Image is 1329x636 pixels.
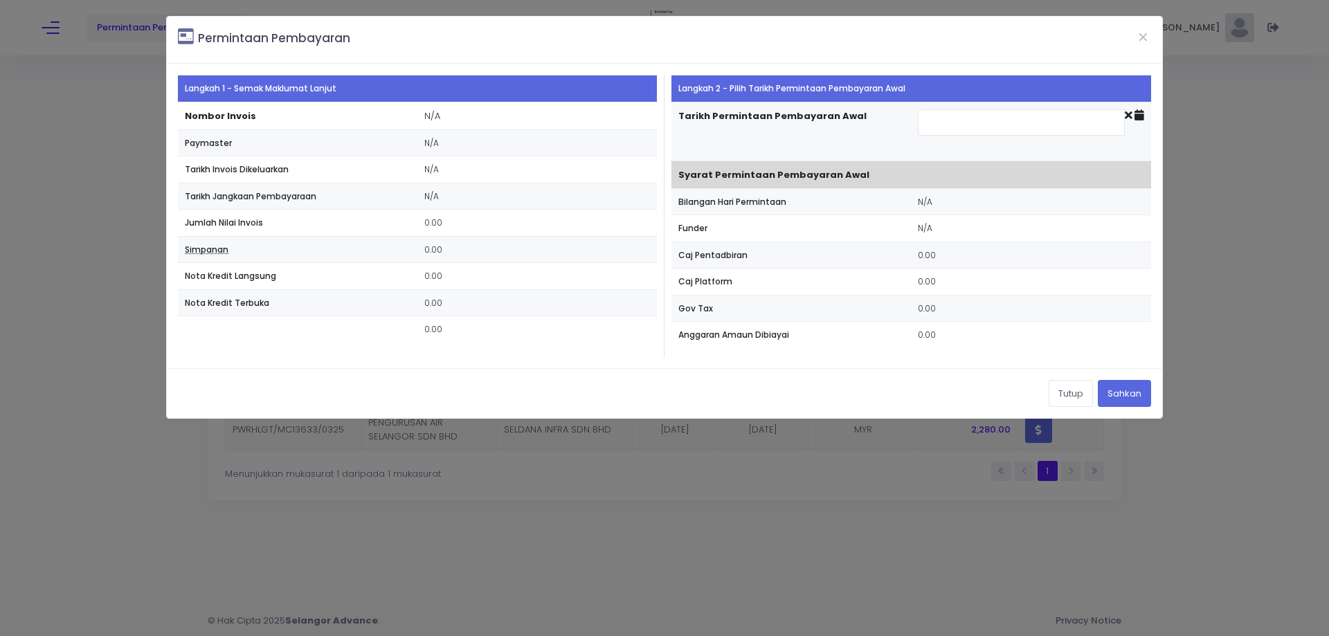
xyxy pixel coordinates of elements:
td: N/A [417,183,657,210]
th: Caj Pentadbiran [671,242,911,269]
td: N/A [417,102,657,129]
th: Funder [671,215,911,242]
th: Paymaster [178,129,417,156]
th: Nombor Invois [178,102,417,129]
td: 0.00 [417,289,657,316]
th: Syarat Permintaan Pembayaran Awal [671,161,1151,188]
th: Anggaran Amaun Dibiayai [671,322,911,348]
th: Jumlah Nilai Invois [178,210,417,237]
td: N/A [911,188,1150,215]
td: 0.00 [417,316,657,343]
td: N/A [417,156,657,183]
th: Caj Platform [671,269,911,296]
td: 0.00 [417,210,657,237]
th: Gov Tax [671,295,911,322]
th: Tarikh Permintaan Pembayaran Awal [671,102,911,161]
th: Langkah 1 - Semak Maklumat Lanjut [178,75,657,102]
th: Nota Kredit Terbuka [178,289,417,316]
td: N/A [417,129,657,156]
th: Bilangan Hari Permintaan [671,188,911,215]
td: N/A [911,215,1150,242]
button: Close [1125,19,1160,55]
th: Nota Kredit Langsung [178,263,417,290]
td: 0.00 [417,236,657,263]
td: 0.00 [911,322,1150,348]
button: Tutup [1049,380,1093,406]
button: Sahkan [1098,380,1151,406]
abbr: Jumlah nilai invois yang ditahan oleh Funder, iaitu jumlah yang tidak tersedua untuk pembiayaan. [185,244,228,255]
td: 0.00 [911,295,1150,322]
td: 0.00 [911,269,1150,296]
th: Tarikh Jangkaan Pembayaraan [178,183,417,210]
td: 0.00 [417,263,657,290]
th: Tarikh Invois Dikeluarkan [178,156,417,183]
td: 0.00 [911,242,1150,269]
small: Permintaan Pembayaran [198,30,350,46]
th: Langkah 2 - Pilih Tarikh Permintaan Pembayaran Awal [671,75,1151,102]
